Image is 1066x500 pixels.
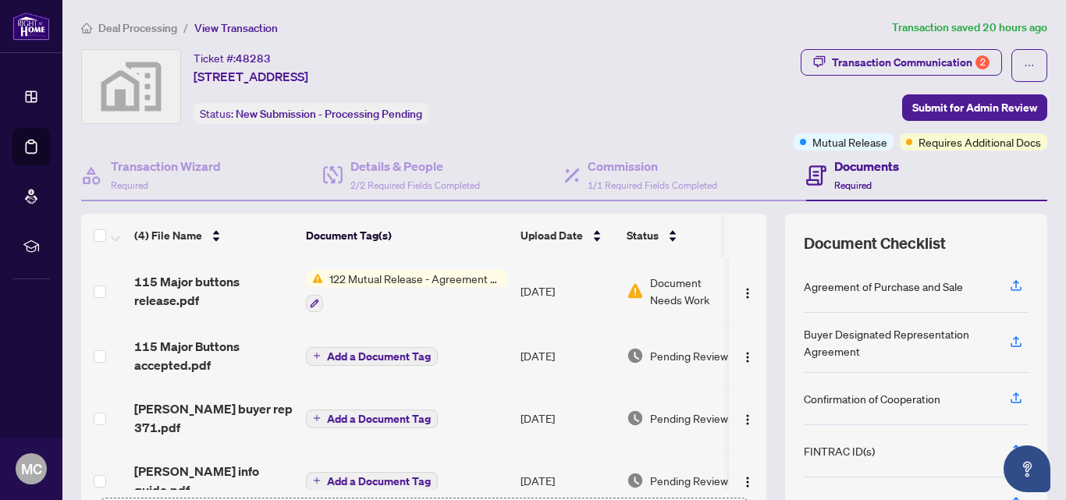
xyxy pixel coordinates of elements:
[627,472,644,489] img: Document Status
[514,324,620,387] td: [DATE]
[1004,445,1050,492] button: Open asap
[134,227,202,244] span: (4) File Name
[804,325,991,360] div: Buyer Designated Representation Agreement
[194,49,271,67] div: Ticket #:
[832,50,990,75] div: Transaction Communication
[804,232,946,254] span: Document Checklist
[735,468,760,493] button: Logo
[183,19,188,37] li: /
[128,214,300,257] th: (4) File Name
[306,270,508,312] button: Status Icon122 Mutual Release - Agreement of Purchase and Sale
[627,227,659,244] span: Status
[12,12,50,41] img: logo
[627,347,644,364] img: Document Status
[306,408,438,428] button: Add a Document Tag
[650,274,731,308] span: Document Needs Work
[134,272,293,310] span: 115 Major buttons release.pdf
[313,477,321,484] span: plus
[350,179,480,191] span: 2/2 Required Fields Completed
[323,270,508,287] span: 122 Mutual Release - Agreement of Purchase and Sale
[194,103,428,124] div: Status:
[306,472,438,491] button: Add a Document Tag
[327,476,431,487] span: Add a Document Tag
[194,21,278,35] span: View Transaction
[804,442,875,459] div: FINTRAC ID(s)
[892,19,1047,37] article: Transaction saved 20 hours ago
[134,462,293,499] span: [PERSON_NAME] info guide.pdf
[306,270,323,287] img: Status Icon
[134,337,293,374] span: 115 Major Buttons accepted.pdf
[111,179,148,191] span: Required
[620,214,753,257] th: Status
[735,343,760,368] button: Logo
[313,352,321,360] span: plus
[306,410,438,428] button: Add a Document Tag
[741,287,754,300] img: Logo
[350,157,480,176] h4: Details & People
[801,49,1002,76] button: Transaction Communication2
[804,390,940,407] div: Confirmation of Cooperation
[627,282,644,300] img: Document Status
[327,351,431,362] span: Add a Document Tag
[81,23,92,34] span: home
[650,472,728,489] span: Pending Review
[306,346,438,366] button: Add a Document Tag
[82,50,180,123] img: svg%3e
[236,107,422,121] span: New Submission - Processing Pending
[521,227,583,244] span: Upload Date
[313,414,321,422] span: plus
[236,51,271,66] span: 48283
[194,67,308,86] span: [STREET_ADDRESS]
[1024,60,1035,71] span: ellipsis
[627,410,644,427] img: Document Status
[98,21,177,35] span: Deal Processing
[650,410,728,427] span: Pending Review
[812,133,887,151] span: Mutual Release
[735,406,760,431] button: Logo
[111,157,221,176] h4: Transaction Wizard
[902,94,1047,121] button: Submit for Admin Review
[650,347,728,364] span: Pending Review
[912,95,1037,120] span: Submit for Admin Review
[834,157,899,176] h4: Documents
[735,278,760,303] button: Logo
[514,214,620,257] th: Upload Date
[588,157,717,176] h4: Commission
[514,387,620,449] td: [DATE]
[306,347,438,366] button: Add a Document Tag
[975,55,990,69] div: 2
[134,399,293,437] span: [PERSON_NAME] buyer rep 371.pdf
[834,179,872,191] span: Required
[306,470,438,491] button: Add a Document Tag
[741,413,754,426] img: Logo
[741,476,754,488] img: Logo
[919,133,1041,151] span: Requires Additional Docs
[588,179,717,191] span: 1/1 Required Fields Completed
[327,413,431,424] span: Add a Document Tag
[741,351,754,363] img: Logo
[804,278,963,295] div: Agreement of Purchase and Sale
[300,214,514,257] th: Document Tag(s)
[514,257,620,324] td: [DATE]
[21,458,42,480] span: MC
